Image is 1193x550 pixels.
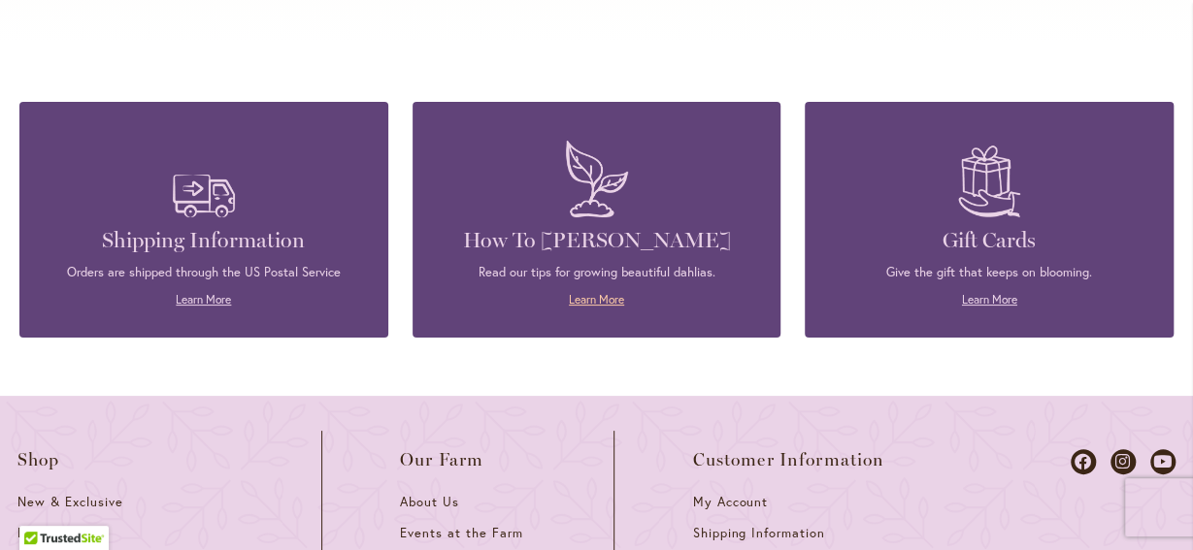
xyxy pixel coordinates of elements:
span: Shop [17,450,60,469]
p: Orders are shipped through the US Postal Service [49,264,359,281]
span: Customer Information [692,450,884,469]
h4: How To [PERSON_NAME] [442,227,752,254]
a: Learn More [176,292,231,307]
a: Learn More [569,292,624,307]
span: Our Farm [400,450,483,469]
a: Dahlias on Instagram [1110,449,1136,474]
h4: Shipping Information [49,227,359,254]
a: Dahlias on Facebook [1071,449,1096,474]
p: Read our tips for growing beautiful dahlias. [442,264,752,281]
a: Dahlias on Youtube [1150,449,1176,474]
a: Learn More [962,292,1017,307]
h4: Gift Cards [834,227,1144,254]
p: Give the gift that keeps on blooming. [834,264,1144,281]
